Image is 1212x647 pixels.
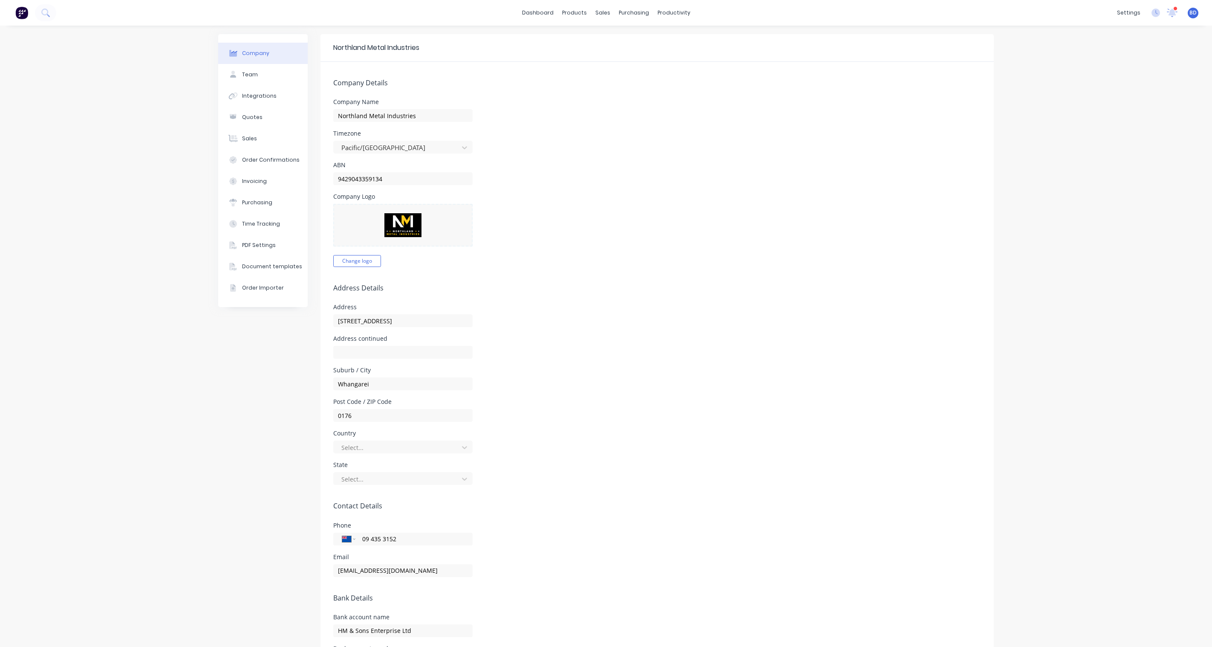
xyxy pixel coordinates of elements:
button: Time Tracking [218,213,308,235]
button: Document templates [218,256,308,277]
div: productivity [653,6,695,19]
div: PDF Settings [242,241,276,249]
button: Invoicing [218,171,308,192]
button: Team [218,64,308,85]
div: Post Code / ZIP Code [333,399,473,405]
div: Suburb / City [333,367,473,373]
button: Order Confirmations [218,149,308,171]
div: Company Logo [333,194,473,200]
div: Country [333,430,473,436]
button: Sales [218,128,308,149]
div: Phone [333,522,473,528]
h5: Bank Details [333,594,981,602]
img: Factory [15,6,28,19]
div: Sales [242,135,257,142]
button: Quotes [218,107,308,128]
h5: Company Details [333,79,981,87]
a: dashboard [518,6,558,19]
div: Invoicing [242,177,267,185]
button: PDF Settings [218,235,308,256]
div: sales [591,6,615,19]
h5: Contact Details [333,502,981,510]
div: State [333,462,473,468]
div: Document templates [242,263,302,270]
div: Purchasing [242,199,272,206]
button: Change logo [333,255,381,267]
div: Order Confirmations [242,156,300,164]
h5: Address Details [333,284,981,292]
button: Company [218,43,308,64]
div: Order Importer [242,284,284,292]
div: Timezone [333,131,473,136]
div: Bank account name [333,614,473,620]
div: Team [242,71,258,78]
div: settings [1113,6,1145,19]
div: purchasing [615,6,653,19]
div: Quotes [242,113,263,121]
div: Company Name [333,99,473,105]
div: Address [333,304,473,310]
div: Address continued [333,336,473,342]
div: Email [333,554,473,560]
button: Order Importer [218,277,308,299]
div: Time Tracking [242,220,280,228]
button: Purchasing [218,192,308,213]
span: BD [1189,9,1197,17]
div: products [558,6,591,19]
div: Integrations [242,92,277,100]
div: Northland Metal Industries [333,43,419,53]
div: Company [242,49,269,57]
div: ABN [333,162,473,168]
button: Integrations [218,85,308,107]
